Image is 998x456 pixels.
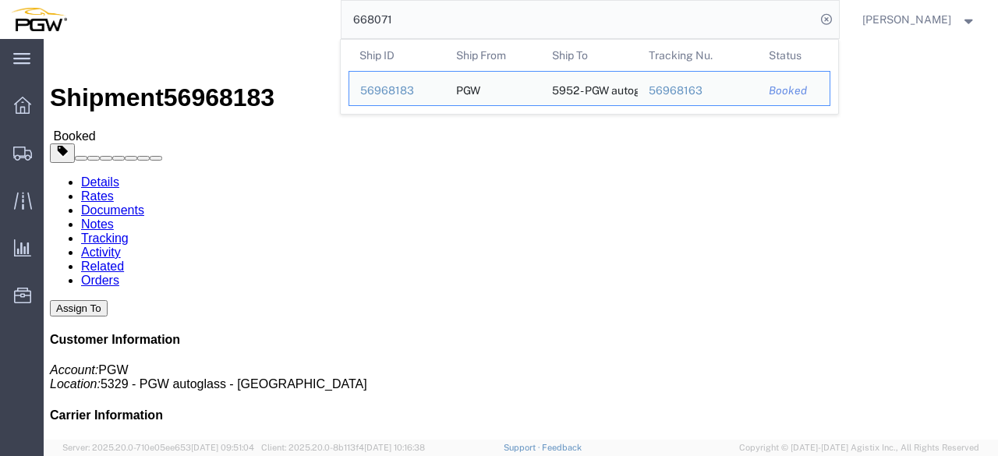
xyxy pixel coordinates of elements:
th: Ship ID [349,40,445,71]
a: Feedback [542,443,582,452]
span: Server: 2025.20.0-710e05ee653 [62,443,254,452]
div: Booked [769,83,819,99]
div: 56968163 [648,83,747,99]
span: Christopher Martin [862,11,951,28]
div: 56968183 [360,83,434,99]
button: [PERSON_NAME] [862,10,977,29]
th: Ship From [444,40,541,71]
img: logo [11,8,67,31]
span: [DATE] 10:16:38 [364,443,425,452]
th: Status [758,40,830,71]
table: Search Results [349,40,838,114]
iframe: FS Legacy Container [44,39,998,440]
span: [DATE] 09:51:04 [191,443,254,452]
a: Support [504,443,543,452]
span: Client: 2025.20.0-8b113f4 [261,443,425,452]
div: 5952 - PGW autoglass - Coquitlam [552,72,627,105]
div: PGW [455,72,480,105]
input: Search for shipment number, reference number [342,1,816,38]
th: Ship To [541,40,638,71]
span: Copyright © [DATE]-[DATE] Agistix Inc., All Rights Reserved [739,441,979,454]
th: Tracking Nu. [637,40,758,71]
